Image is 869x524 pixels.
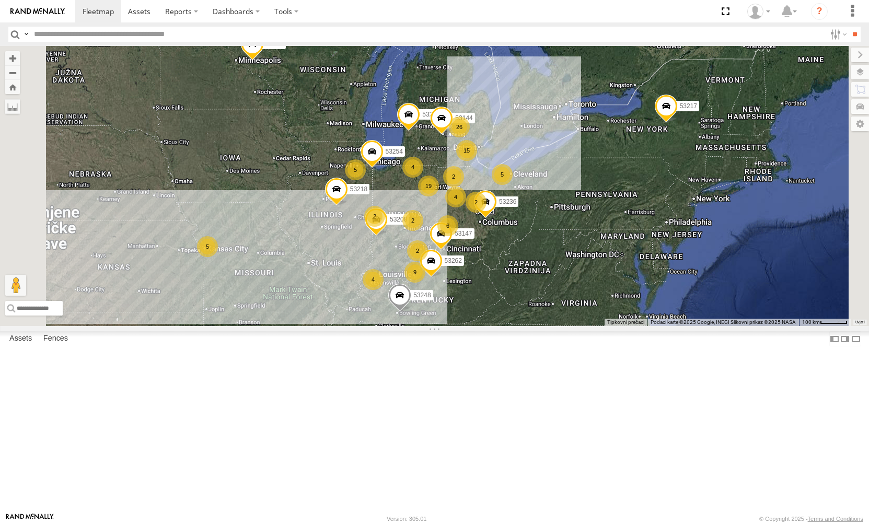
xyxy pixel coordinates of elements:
[418,176,439,196] div: 19
[466,192,486,213] div: 2
[413,292,431,299] span: 53248
[759,516,863,522] div: © Copyright 2025 -
[422,111,439,118] span: 53235
[5,99,20,114] label: Measure
[5,80,20,94] button: Zoom Home
[4,332,37,346] label: Assets
[10,8,65,15] img: rand-logo.svg
[404,262,425,283] div: 9
[5,51,20,65] button: Zoom in
[802,319,820,325] span: 100 km
[443,166,464,187] div: 2
[38,332,73,346] label: Fences
[350,185,367,193] span: 53218
[492,164,513,185] div: 5
[455,114,472,122] span: 53144
[6,514,54,524] a: Visit our Website
[744,4,774,19] div: Miky Transport
[390,216,407,223] span: 53208
[437,215,458,236] div: 6
[799,319,851,326] button: Mjerilo karte: 100 km naprema 49 piksela
[607,319,644,326] button: Tipkovni prečaci
[345,159,366,180] div: 5
[499,198,516,205] span: 53236
[387,516,426,522] div: Version: 305.01
[445,187,466,207] div: 4
[456,140,477,161] div: 15
[840,331,850,346] label: Dock Summary Table to the Right
[455,230,472,237] span: 53147
[808,516,863,522] a: Terms and Conditions
[5,65,20,80] button: Zoom out
[811,3,828,20] i: ?
[402,157,423,178] div: 4
[855,320,864,324] a: Uvjeti
[679,102,697,110] span: 53217
[197,236,218,257] div: 5
[407,240,428,261] div: 2
[651,319,796,325] span: Podaci karte ©2025 Google, INEGI Slikovni prikaz ©2025 NASA
[5,275,26,296] button: Povucite Pegmana na kartu da biste otvorili Street View
[444,257,461,264] span: 53262
[402,210,423,231] div: 2
[449,117,470,137] div: 26
[851,117,869,131] label: Map Settings
[385,148,402,155] span: 53254
[829,331,840,346] label: Dock Summary Table to the Left
[851,331,861,346] label: Hide Summary Table
[22,27,30,42] label: Search Query
[826,27,849,42] label: Search Filter Options
[363,269,384,290] div: 4
[364,206,385,227] div: 2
